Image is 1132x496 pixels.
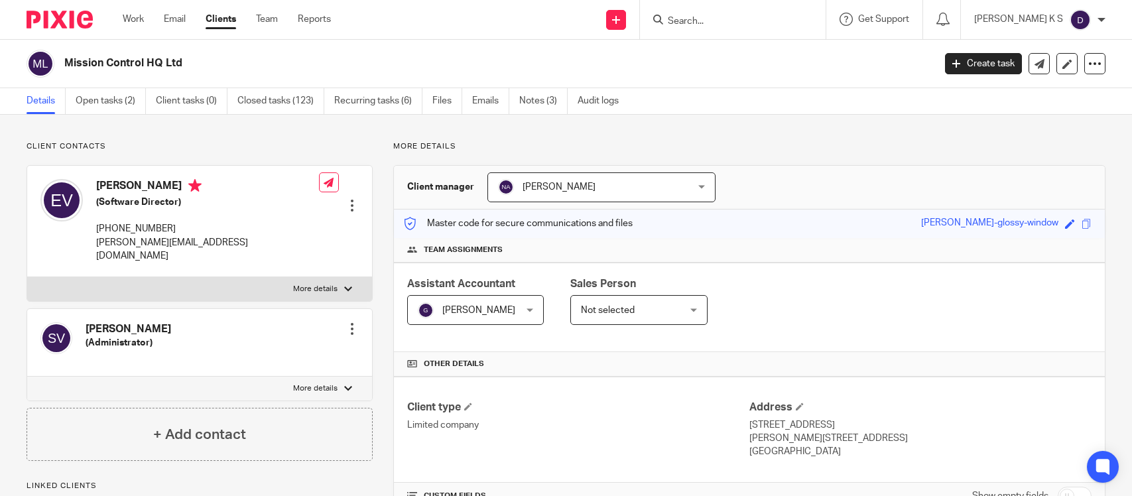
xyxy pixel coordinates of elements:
i: Primary [188,179,202,192]
p: More details [293,284,338,294]
a: Clients [206,13,236,26]
span: Other details [424,359,484,369]
p: Linked clients [27,481,373,491]
a: Closed tasks (123) [237,88,324,114]
p: Master code for secure communications and files [404,217,633,230]
a: Open tasks (2) [76,88,146,114]
a: Notes (3) [519,88,568,114]
img: svg%3E [40,179,83,221]
p: [PERSON_NAME] K S [974,13,1063,26]
a: Recurring tasks (6) [334,88,422,114]
h2: Mission Control HQ Ltd [64,56,753,70]
h4: Client type [407,401,749,414]
a: Reports [298,13,331,26]
img: Pixie [27,11,93,29]
p: [STREET_ADDRESS] [749,418,1092,432]
img: svg%3E [498,179,514,195]
a: Work [123,13,144,26]
span: Not selected [581,306,635,315]
a: Client tasks (0) [156,88,227,114]
span: Get Support [858,15,909,24]
a: Email [164,13,186,26]
a: Team [256,13,278,26]
span: Team assignments [424,245,503,255]
p: [PERSON_NAME][STREET_ADDRESS] [749,432,1092,445]
h4: Address [749,401,1092,414]
span: Assistant Accountant [407,279,515,289]
a: Emails [472,88,509,114]
img: svg%3E [418,302,434,318]
h5: (Software Director) [96,196,319,209]
h5: (Administrator) [86,336,171,349]
h4: [PERSON_NAME] [86,322,171,336]
h4: [PERSON_NAME] [96,179,319,196]
h4: + Add contact [153,424,246,445]
span: [PERSON_NAME] [523,182,596,192]
div: [PERSON_NAME]-glossy-window [921,216,1058,231]
a: Audit logs [578,88,629,114]
p: More details [393,141,1105,152]
img: svg%3E [27,50,54,78]
img: svg%3E [1070,9,1091,31]
a: Details [27,88,66,114]
img: svg%3E [40,322,72,354]
p: Client contacts [27,141,373,152]
p: [GEOGRAPHIC_DATA] [749,445,1092,458]
span: Sales Person [570,279,636,289]
a: Create task [945,53,1022,74]
a: Files [432,88,462,114]
p: [PHONE_NUMBER] [96,222,319,235]
span: [PERSON_NAME] [442,306,515,315]
h3: Client manager [407,180,474,194]
p: Limited company [407,418,749,432]
p: [PERSON_NAME][EMAIL_ADDRESS][DOMAIN_NAME] [96,236,319,263]
p: More details [293,383,338,394]
input: Search [666,16,786,28]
